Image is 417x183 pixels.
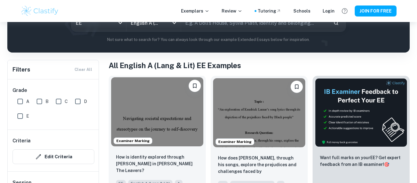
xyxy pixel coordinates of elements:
span: A [26,98,29,105]
button: Help and Feedback [339,6,350,16]
span: Examiner Marking [216,139,254,145]
button: Edit Criteria [13,149,94,164]
span: B [45,98,49,105]
img: Thumbnail [315,78,407,147]
h6: Filters [13,65,30,74]
span: E [26,113,29,119]
input: E.g. A Doll's House, Sylvia Plath, identity and belonging... [181,14,328,31]
p: Not sure what to search for? You can always look through our example Extended Essays below for in... [12,37,405,43]
img: Clastify logo [20,5,59,17]
h6: Grade [13,87,94,94]
span: C [65,98,68,105]
p: Exemplars [181,8,209,14]
button: Search [331,18,341,28]
a: Login [323,8,335,14]
div: EE [71,14,126,31]
img: English A (Lang & Lit) EE example thumbnail: How does Kendrick Lamar, through his son [213,78,305,147]
a: Schools [293,8,310,14]
span: Examiner Marking [114,138,152,144]
button: Open [170,19,179,27]
img: English A (Lang & Lit) EE example thumbnail: How is identity explored through Deming [111,77,203,146]
p: Want full marks on your EE ? Get expert feedback from an IB examiner! [320,154,402,168]
span: D [84,98,87,105]
button: Please log in to bookmark exemplars [189,80,201,92]
h6: Criteria [13,137,31,145]
button: JOIN FOR FREE [355,5,397,16]
p: How is identity explored through Deming Guo in Lisa Ko’s The Leavers? [116,154,198,174]
button: Please log in to bookmark exemplars [291,81,303,93]
p: Review [222,8,242,14]
span: 🎯 [384,162,389,167]
a: Tutoring [258,8,281,14]
h1: All English A (Lang & Lit) EE Examples [109,60,410,71]
p: How does Kendrick Lamar, through his songs, explore the prejudices and challenges faced by Black ... [218,155,300,175]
